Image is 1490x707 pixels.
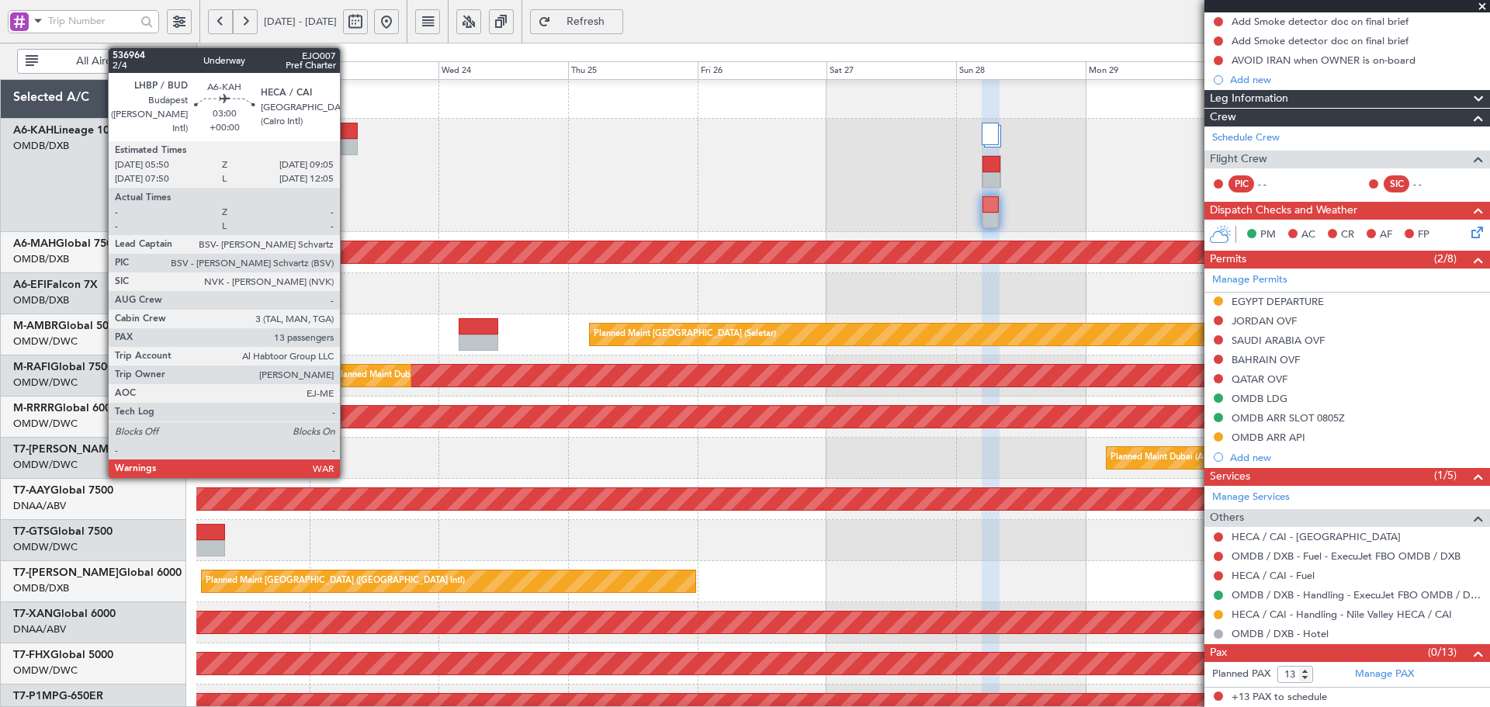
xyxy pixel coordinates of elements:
a: HECA / CAI - Handling - Nile Valley HECA / CAI [1232,608,1452,621]
a: A6-MAHGlobal 7500 [13,238,119,249]
a: OMDW/DWC [13,540,78,554]
a: OMDW/DWC [13,376,78,390]
span: [DATE] - [DATE] [264,15,337,29]
span: Permits [1210,251,1246,269]
span: AF [1380,227,1392,243]
a: OMDB / DXB - Fuel - ExecuJet FBO OMDB / DXB [1232,549,1461,563]
a: T7-[PERSON_NAME]Global 6000 [13,567,182,578]
div: OMDB ARR API [1232,431,1305,444]
div: Add new [1230,73,1482,86]
span: T7-[PERSON_NAME] [13,444,119,455]
span: Others [1210,509,1244,527]
input: Trip Number [48,9,136,33]
div: Tue 23 [310,61,439,80]
a: HECA / CAI - Fuel [1232,569,1315,582]
div: Wed 24 [438,61,568,80]
span: T7-XAN [13,608,53,619]
a: OMDW/DWC [13,664,78,678]
div: SAUDI ARABIA OVF [1232,334,1325,347]
span: T7-GTS [13,526,50,537]
span: T7-AAY [13,485,50,496]
div: JORDAN OVF [1232,314,1297,328]
a: A6-KAHLineage 1000 [13,125,122,136]
a: OMDB/DXB [13,581,69,595]
div: AVOID IRAN when OWNER is on-board [1232,54,1415,67]
div: Planned Maint Dubai (Al Maktoum Intl) [206,405,359,428]
span: T7-P1MP [13,691,59,702]
a: OMDW/DWC [13,458,78,472]
span: FP [1418,227,1429,243]
a: OMDB / DXB - Handling - ExecuJet FBO OMDB / DXB [1232,588,1482,601]
span: T7-FHX [13,650,50,660]
a: OMDW/DWC [13,334,78,348]
a: M-RAFIGlobal 7500 [13,362,113,373]
span: Refresh [554,16,618,27]
a: OMDB / DXB - Hotel [1232,627,1329,640]
span: PM [1260,227,1276,243]
span: (0/13) [1428,644,1457,660]
a: T7-FHXGlobal 5000 [13,650,113,660]
div: SIC [1384,175,1409,192]
div: Mon 29 [1086,61,1215,80]
div: BAHRAIN OVF [1232,353,1300,366]
div: [DATE] [199,46,226,59]
span: A6-KAH [13,125,54,136]
span: M-AMBR [13,321,58,331]
div: QATAR OVF [1232,373,1287,386]
div: - - [1258,177,1293,191]
a: Manage PAX [1355,667,1414,682]
span: M-RRRR [13,403,54,414]
span: A6-EFI [13,279,47,290]
div: Mon 22 [180,61,310,80]
a: Manage Services [1212,490,1290,505]
div: Fri 26 [698,61,827,80]
a: Manage Permits [1212,272,1287,288]
a: HECA / CAI - [GEOGRAPHIC_DATA] [1232,530,1401,543]
a: OMDB/DXB [13,139,69,153]
span: Dispatch Checks and Weather [1210,202,1357,220]
div: Planned Maint Dubai (Al Maktoum Intl) [1111,446,1263,470]
span: T7-[PERSON_NAME] [13,567,119,578]
div: Planned Maint [GEOGRAPHIC_DATA] (Seletar) [594,323,776,346]
a: T7-[PERSON_NAME]Global 7500 [13,444,182,455]
span: Crew [1210,109,1236,126]
a: T7-GTSGlobal 7500 [13,526,113,537]
a: T7-XANGlobal 6000 [13,608,116,619]
div: Sat 27 [826,61,956,80]
span: (1/5) [1434,467,1457,483]
span: +13 PAX to schedule [1232,690,1327,705]
a: DNAA/ABV [13,499,66,513]
div: Sun 28 [956,61,1086,80]
div: Add Smoke detector doc on final brief [1232,15,1409,28]
div: OMDB LDG [1232,392,1287,405]
span: (2/8) [1434,251,1457,267]
span: M-RAFI [13,362,50,373]
a: DNAA/ABV [13,622,66,636]
label: Planned PAX [1212,667,1270,682]
a: OMDW/DWC [13,417,78,431]
button: Refresh [530,9,623,34]
div: EGYPT DEPARTURE [1232,295,1324,308]
div: - - [1413,177,1448,191]
button: All Aircraft [17,49,168,74]
span: Services [1210,468,1250,486]
span: Leg Information [1210,90,1288,108]
div: Planned Maint [GEOGRAPHIC_DATA] ([GEOGRAPHIC_DATA] Intl) [206,570,465,593]
div: Add Smoke detector doc on final brief [1232,34,1409,47]
span: All Aircraft [41,56,163,67]
div: PIC [1228,175,1254,192]
span: A6-MAH [13,238,56,249]
span: CR [1341,227,1354,243]
div: Thu 25 [568,61,698,80]
a: OMDB/DXB [13,293,69,307]
a: A6-EFIFalcon 7X [13,279,98,290]
div: Add new [1230,451,1482,464]
a: T7-AAYGlobal 7500 [13,485,113,496]
a: M-AMBRGlobal 5000 [13,321,121,331]
a: T7-P1MPG-650ER [13,691,103,702]
a: OMDB/DXB [13,252,69,266]
a: Schedule Crew [1212,130,1280,146]
a: M-RRRRGlobal 6000 [13,403,117,414]
div: Planned Maint Dubai (Al Maktoum Intl) [335,364,488,387]
span: Flight Crew [1210,151,1267,168]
